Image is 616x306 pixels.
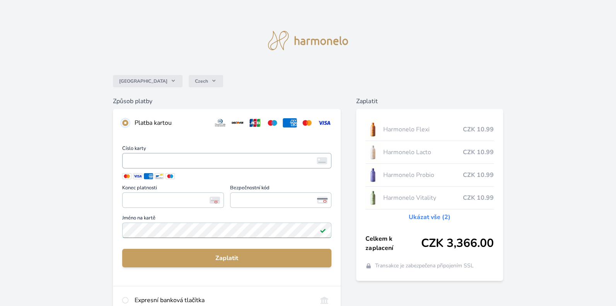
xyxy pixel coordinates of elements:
[283,118,297,127] img: amex.svg
[122,223,331,238] input: Jméno na kartěPlatné pole
[126,155,328,166] iframe: Iframe pro číslo karty
[365,188,380,207] img: CLEAN_VITALITY_se_stinem_x-lo.jpg
[119,78,167,84] span: [GEOGRAPHIC_DATA]
[300,118,314,127] img: mc.svg
[383,148,463,157] span: Harmonelo Lacto
[409,212,450,222] a: Ukázat vše (2)
[320,227,326,233] img: Platné pole
[383,193,463,202] span: Harmonelo Vitality
[230,185,332,192] span: Bezpečnostní kód
[128,253,325,263] span: Zaplatit
[375,262,473,270] span: Transakce je zabezpečena připojením SSL
[122,249,331,267] button: Zaplatit
[356,97,503,106] h6: Zaplatit
[317,157,327,164] img: card
[135,118,207,127] div: Platba kartou
[463,148,494,157] span: CZK 10.99
[463,193,494,202] span: CZK 10.99
[365,120,380,139] img: CLEAN_FLEXI_se_stinem_x-hi_(1)-lo.jpg
[122,146,331,153] span: Číslo karty
[113,75,183,87] button: [GEOGRAPHIC_DATA]
[463,125,494,134] span: CZK 10.99
[383,170,463,180] span: Harmonelo Probio
[234,195,328,206] iframe: Iframe pro bezpečnostní kód
[113,97,341,106] h6: Způsob platby
[195,78,208,84] span: Czech
[365,234,421,253] span: Celkem k zaplacení
[421,236,494,250] span: CZK 3,366.00
[317,118,331,127] img: visa.svg
[248,118,262,127] img: jcb.svg
[135,296,311,305] div: Expresní banková tlačítka
[265,118,280,127] img: maestro.svg
[122,185,224,192] span: Konec platnosti
[268,31,348,50] img: logo.svg
[463,170,494,180] span: CZK 10.99
[230,118,245,127] img: discover.svg
[189,75,223,87] button: Czech
[365,143,380,162] img: CLEAN_LACTO_se_stinem_x-hi-lo.jpg
[317,296,331,305] img: onlineBanking_CZ.svg
[365,165,380,185] img: CLEAN_PROBIO_se_stinem_x-lo.jpg
[213,118,227,127] img: diners.svg
[122,216,331,223] span: Jméno na kartě
[210,197,220,204] img: Konec platnosti
[126,195,220,206] iframe: Iframe pro datum vypršení platnosti
[383,125,463,134] span: Harmonelo Flexi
